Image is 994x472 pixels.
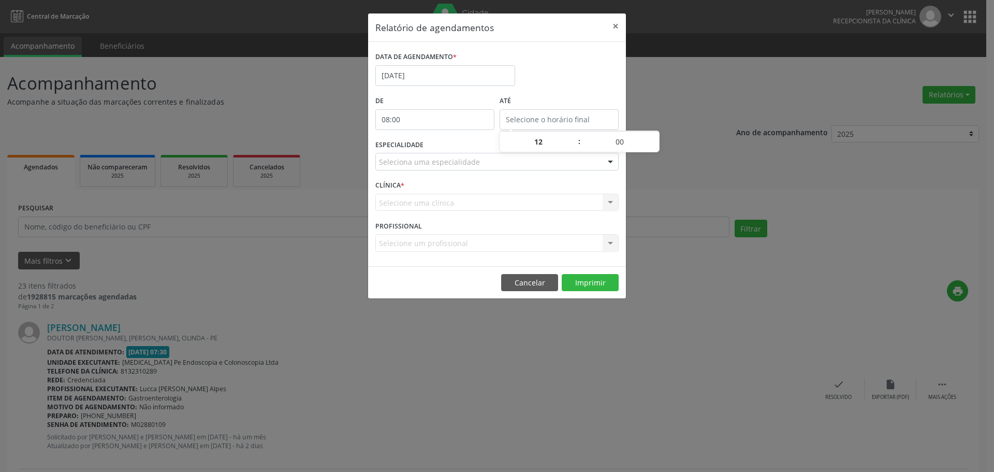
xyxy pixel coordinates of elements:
label: CLÍNICA [375,178,404,194]
button: Imprimir [562,274,619,292]
input: Selecione uma data ou intervalo [375,65,515,86]
input: Hour [500,132,578,152]
span: Seleciona uma especialidade [379,156,480,167]
h5: Relatório de agendamentos [375,21,494,34]
input: Selecione o horário final [500,109,619,130]
label: De [375,93,494,109]
input: Minute [581,132,659,152]
span: : [578,131,581,152]
label: ESPECIALIDADE [375,137,423,153]
button: Cancelar [501,274,558,292]
label: ATÉ [500,93,619,109]
button: Close [605,13,626,39]
input: Selecione o horário inicial [375,109,494,130]
label: DATA DE AGENDAMENTO [375,49,457,65]
label: PROFISSIONAL [375,218,422,234]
